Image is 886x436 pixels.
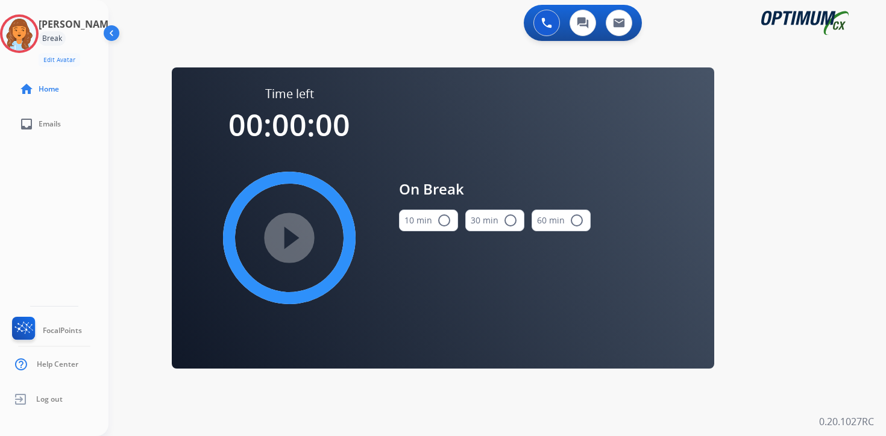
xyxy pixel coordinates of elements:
[399,178,591,200] span: On Break
[399,210,458,231] button: 10 min
[19,82,34,96] mat-icon: home
[39,119,61,129] span: Emails
[503,213,518,228] mat-icon: radio_button_unchecked
[39,84,59,94] span: Home
[570,213,584,228] mat-icon: radio_button_unchecked
[39,17,117,31] h3: [PERSON_NAME]
[265,86,314,102] span: Time left
[37,360,78,369] span: Help Center
[228,104,350,145] span: 00:00:00
[465,210,524,231] button: 30 min
[532,210,591,231] button: 60 min
[2,17,36,51] img: avatar
[819,414,874,429] p: 0.20.1027RC
[437,213,451,228] mat-icon: radio_button_unchecked
[39,31,66,46] div: Break
[10,317,82,344] a: FocalPoints
[39,53,80,67] button: Edit Avatar
[43,326,82,335] span: FocalPoints
[36,394,63,404] span: Log out
[19,117,34,131] mat-icon: inbox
